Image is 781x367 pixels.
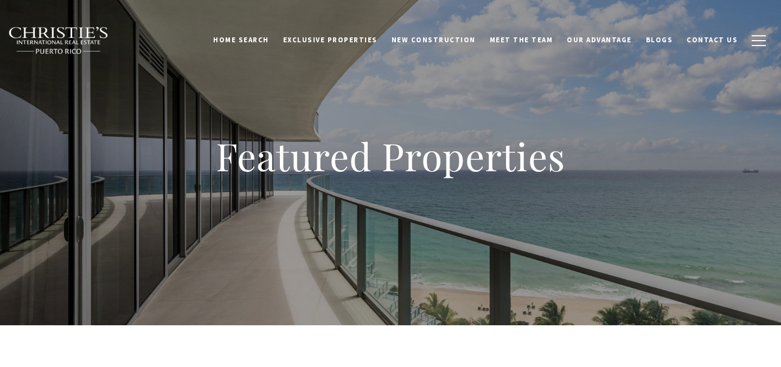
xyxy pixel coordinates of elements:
[646,35,673,44] span: Blogs
[206,30,276,50] a: Home Search
[385,30,483,50] a: New Construction
[560,30,639,50] a: Our Advantage
[146,132,635,180] h1: Featured Properties
[567,35,632,44] span: Our Advantage
[483,30,560,50] a: Meet the Team
[392,35,476,44] span: New Construction
[8,27,109,55] img: Christie's International Real Estate black text logo
[639,30,680,50] a: Blogs
[276,30,385,50] a: Exclusive Properties
[687,35,738,44] span: Contact Us
[283,35,377,44] span: Exclusive Properties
